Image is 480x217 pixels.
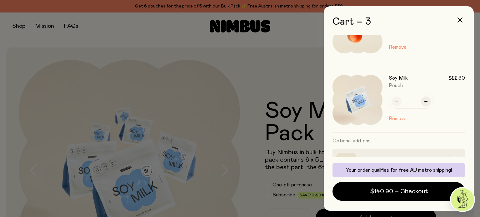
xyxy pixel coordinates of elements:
button: Remove [389,115,407,122]
p: Your order qualifies for free AU metro shipping! [336,167,461,173]
span: Pouch [389,83,403,88]
span: $140.90 – Checkout [370,187,428,196]
button: $140.90 – Checkout [332,182,465,201]
img: agent [451,188,474,211]
h3: Optional add-ons [332,133,465,149]
span: $22.90 [448,75,465,81]
h3: Bottle [361,156,444,163]
h2: Cart – 3 [332,16,465,27]
h3: Soy Milk [389,75,408,81]
button: Remove [389,43,407,51]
